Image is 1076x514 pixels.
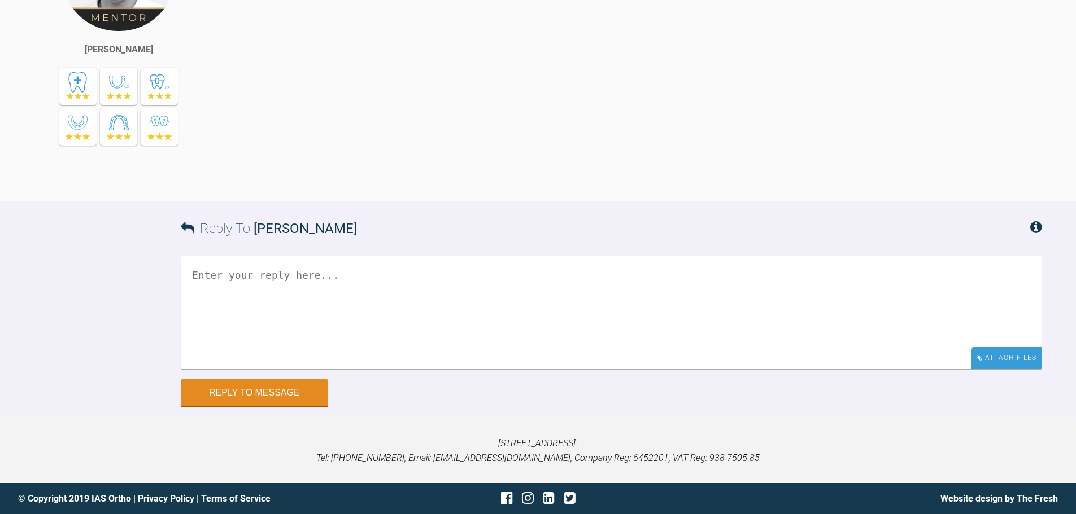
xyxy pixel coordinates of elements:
h3: Reply To [181,218,357,239]
div: [PERSON_NAME] [85,42,153,57]
a: Privacy Policy [138,493,194,504]
a: Website design by The Fresh [940,493,1058,504]
div: © Copyright 2019 IAS Ortho | | [18,491,365,506]
a: Terms of Service [201,493,271,504]
div: Attach Files [971,347,1042,369]
span: [PERSON_NAME] [254,221,357,236]
p: [STREET_ADDRESS]. Tel: [PHONE_NUMBER], Email: [EMAIL_ADDRESS][DOMAIN_NAME], Company Reg: 6452201,... [18,436,1058,465]
button: Reply to Message [181,379,328,406]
